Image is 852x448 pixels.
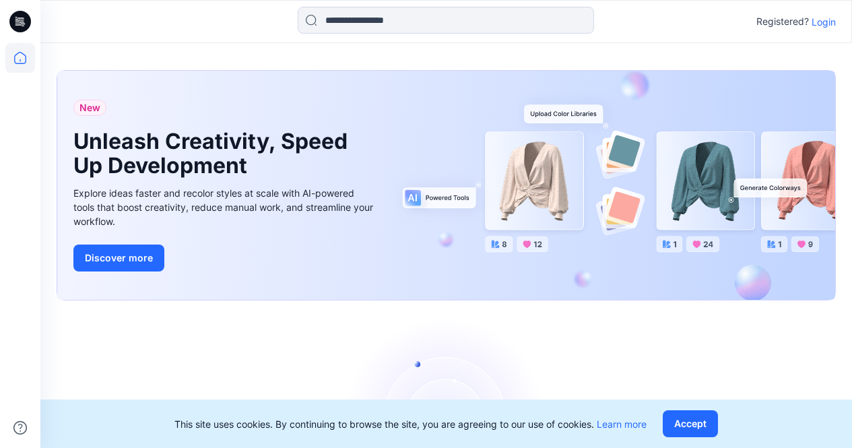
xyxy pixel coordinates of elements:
[174,417,647,431] p: This site uses cookies. By continuing to browse the site, you are agreeing to our use of cookies.
[597,418,647,430] a: Learn more
[756,13,809,30] p: Registered?
[73,129,356,178] h1: Unleash Creativity, Speed Up Development
[73,245,164,271] button: Discover more
[73,245,376,271] a: Discover more
[79,100,100,116] span: New
[663,410,718,437] button: Accept
[812,15,836,29] p: Login
[73,186,376,228] div: Explore ideas faster and recolor styles at scale with AI-powered tools that boost creativity, red...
